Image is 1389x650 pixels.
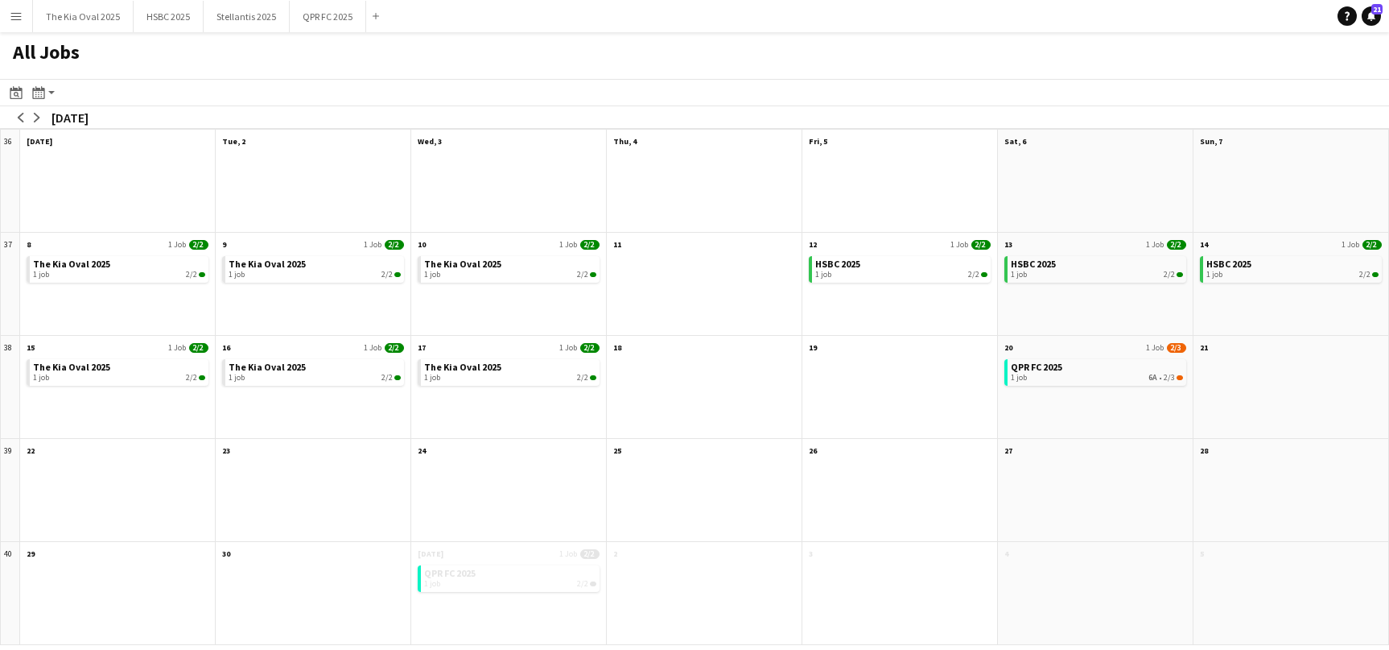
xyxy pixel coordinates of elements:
button: HSBC 2025 [134,1,204,32]
span: 2/2 [1164,270,1175,279]
span: [DATE] [27,136,52,147]
span: 1 Job [168,342,186,353]
a: The Kia Oval 20251 job2/2 [33,256,205,279]
span: 20 [1004,342,1012,353]
span: 3 [809,549,813,559]
a: The Kia Oval 20251 job2/2 [424,256,596,279]
a: HSBC 20251 job2/2 [815,256,987,279]
span: 2/2 [394,375,401,380]
button: Stellantis 2025 [204,1,290,32]
a: The Kia Oval 20251 job2/2 [33,359,205,383]
a: HSBC 20251 job2/2 [1011,256,1183,279]
span: 2/3 [1167,343,1186,353]
a: HSBC 20251 job2/2 [1206,256,1379,279]
span: 2/2 [577,373,588,383]
span: 2/2 [199,272,205,277]
span: 18 [613,342,621,353]
span: 14 [1200,239,1208,250]
span: 2/2 [577,270,588,279]
span: 26 [809,445,817,456]
span: 8 [27,239,31,250]
a: 21 [1362,6,1381,26]
span: 1 job [229,373,245,383]
span: 1 Job [168,239,186,250]
a: The Kia Oval 20251 job2/2 [229,359,401,383]
div: 39 [1,439,20,542]
span: 10 [418,239,426,250]
span: 2/3 [1164,373,1175,383]
span: 11 [613,239,621,250]
span: 27 [1004,445,1012,456]
span: 2/2 [590,375,596,380]
span: 2/2 [580,240,600,250]
a: QPR FC 20251 job6A•2/3 [1011,359,1183,383]
span: 21 [1371,4,1383,14]
div: • [1011,373,1183,383]
span: 9 [222,239,226,250]
span: 1 job [424,270,440,279]
div: 38 [1,336,20,439]
span: 28 [1200,445,1208,456]
span: 1 Job [559,239,577,250]
span: Thu, 4 [613,136,637,147]
span: QPR FC 2025 [1011,361,1062,373]
span: 2/2 [1362,240,1382,250]
span: Wed, 3 [418,136,442,147]
span: The Kia Oval 2025 [33,258,110,270]
span: 1 Job [559,549,577,559]
span: HSBC 2025 [1206,258,1251,270]
span: The Kia Oval 2025 [424,361,501,373]
span: 21 [1200,342,1208,353]
span: 2/2 [981,272,987,277]
span: 30 [222,549,230,559]
span: 29 [27,549,35,559]
span: 2/2 [590,582,596,586]
button: QPR FC 2025 [290,1,366,32]
span: 1 Job [1146,239,1164,250]
span: 2/2 [580,549,600,559]
span: 25 [613,445,621,456]
span: 2/2 [1372,272,1379,277]
a: The Kia Oval 20251 job2/2 [229,256,401,279]
span: 1 job [33,373,49,383]
span: 15 [27,342,35,353]
span: 16 [222,342,230,353]
span: 2/2 [385,240,404,250]
span: The Kia Oval 2025 [33,361,110,373]
span: 22 [27,445,35,456]
span: [DATE] [418,549,443,559]
span: 2/2 [590,272,596,277]
span: 2/2 [186,270,197,279]
span: 2/2 [186,373,197,383]
span: The Kia Oval 2025 [424,258,501,270]
span: 2/2 [189,240,208,250]
span: 24 [418,445,426,456]
span: 2/2 [189,343,208,353]
span: 2/2 [968,270,979,279]
a: QPR FC 20251 job2/2 [424,565,596,589]
span: Tue, 2 [222,136,245,147]
span: HSBC 2025 [1011,258,1056,270]
span: 1 Job [1342,239,1359,250]
span: 5 [1200,549,1204,559]
span: Sun, 7 [1200,136,1222,147]
span: 6A [1148,373,1157,383]
span: 1 Job [1146,342,1164,353]
span: 13 [1004,239,1012,250]
div: [DATE] [52,110,89,126]
span: 4 [1004,549,1008,559]
div: 40 [1,542,20,645]
span: 2/2 [394,272,401,277]
span: 2/2 [385,343,404,353]
span: 2/2 [1167,240,1186,250]
span: 1 job [229,270,245,279]
span: 12 [809,239,817,250]
div: 36 [1,130,20,233]
span: 1 Job [364,239,381,250]
span: HSBC 2025 [815,258,860,270]
span: 2/2 [577,579,588,589]
span: 1 job [1011,373,1027,383]
span: 2/2 [1177,272,1183,277]
span: 2/2 [381,373,393,383]
span: The Kia Oval 2025 [229,361,306,373]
